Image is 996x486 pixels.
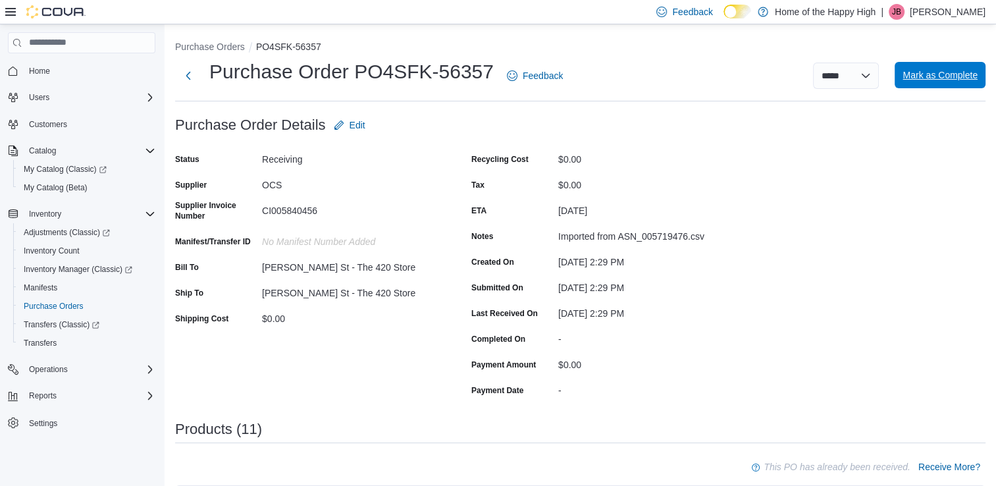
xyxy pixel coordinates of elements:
span: JB [892,4,901,20]
a: Adjustments (Classic) [18,225,115,240]
label: Recycling Cost [471,154,529,165]
a: Adjustments (Classic) [13,223,161,242]
a: Purchase Orders [18,298,89,314]
div: No Manifest Number added [262,231,438,247]
p: Home of the Happy High [775,4,876,20]
span: Operations [29,364,68,375]
span: Purchase Orders [18,298,155,314]
a: Settings [24,416,63,431]
label: Shipping Cost [175,313,228,324]
label: Payment Amount [471,360,536,370]
a: Transfers [18,335,62,351]
div: OCS [262,175,438,190]
button: Next [175,63,201,89]
span: Inventory Manager (Classic) [24,264,132,275]
button: Catalog [3,142,161,160]
a: Transfers (Classic) [13,315,161,334]
span: Mark as Complete [903,68,978,82]
button: Purchase Orders [175,41,245,52]
label: Supplier [175,180,207,190]
div: $0.00 [558,354,735,370]
span: Manifests [18,280,155,296]
span: Customers [29,119,67,130]
button: Inventory [3,205,161,223]
span: Home [29,66,50,76]
span: Operations [24,362,155,377]
span: Inventory Manager (Classic) [18,261,155,277]
span: Inventory [24,206,155,222]
h1: Purchase Order PO4SFK-56357 [209,59,494,85]
button: Receive More? [913,454,985,480]
h3: Products (11) [175,421,262,437]
span: Inventory [29,209,61,219]
span: Manifests [24,283,57,293]
p: [PERSON_NAME] [910,4,985,20]
nav: An example of EuiBreadcrumbs [175,40,985,56]
a: Customers [24,117,72,132]
button: Purchase Orders [13,297,161,315]
div: - [558,380,735,396]
span: Edit [350,119,365,132]
span: Customers [24,116,155,132]
div: [PERSON_NAME] St - The 420 Store [262,283,438,298]
div: $0.00 [262,308,438,324]
label: Notes [471,231,493,242]
div: Receiving [262,149,438,165]
span: Reports [29,391,57,401]
span: Inventory Count [18,243,155,259]
span: My Catalog (Classic) [24,164,107,175]
span: Reports [24,388,155,404]
button: Operations [3,360,161,379]
div: CI005840456 [262,200,438,216]
span: Catalog [29,146,56,156]
h3: Purchase Order Details [175,117,326,133]
span: Transfers [18,335,155,351]
button: Customers [3,115,161,134]
span: Purchase Orders [24,301,84,311]
div: - [558,329,735,344]
button: Inventory Count [13,242,161,260]
button: Inventory [24,206,66,222]
span: Transfers (Classic) [18,317,155,333]
img: Cova [26,5,86,18]
label: Created On [471,257,514,267]
button: PO4SFK-56357 [256,41,321,52]
div: [DATE] 2:29 PM [558,303,735,319]
span: Adjustments (Classic) [24,227,110,238]
button: Manifests [13,279,161,297]
button: Transfers [13,334,161,352]
span: Receive More? [918,460,980,473]
div: [PERSON_NAME] St - The 420 Store [262,257,438,273]
span: Catalog [24,143,155,159]
span: Feedback [672,5,712,18]
span: Transfers [24,338,57,348]
nav: Complex example [8,56,155,467]
span: My Catalog (Beta) [18,180,155,196]
div: [DATE] 2:29 PM [558,277,735,293]
p: | [881,4,883,20]
label: Payment Date [471,385,523,396]
p: This PO has already been received. [764,459,910,475]
button: Operations [24,362,73,377]
a: Home [24,63,55,79]
span: Settings [29,418,57,429]
a: Inventory Manager (Classic) [18,261,138,277]
div: $0.00 [558,149,735,165]
label: Submitted On [471,283,523,293]
span: Users [29,92,49,103]
label: Tax [471,180,485,190]
button: Users [3,88,161,107]
span: My Catalog (Beta) [24,182,88,193]
label: Ship To [175,288,203,298]
button: Catalog [24,143,61,159]
label: Last Received On [471,308,538,319]
div: [DATE] 2:29 PM [558,252,735,267]
a: Manifests [18,280,63,296]
a: Inventory Manager (Classic) [13,260,161,279]
div: $0.00 [558,175,735,190]
input: Dark Mode [723,5,751,18]
label: Completed On [471,334,525,344]
span: Dark Mode [723,18,724,19]
div: Imported from ASN_005719476.csv [558,226,735,242]
a: My Catalog (Classic) [18,161,112,177]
